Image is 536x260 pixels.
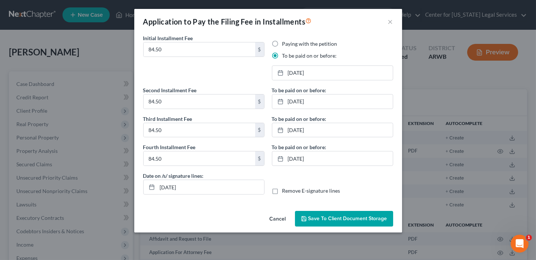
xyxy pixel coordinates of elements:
div: $ [255,123,264,137]
button: Cancel [264,212,292,227]
button: Save to Client Document Storage [295,211,393,227]
label: Fourth Installment Fee [143,143,196,151]
iframe: Intercom live chat [511,235,529,253]
span: 1 [526,235,532,241]
div: $ [255,151,264,166]
input: MM/DD/YYYY [157,180,264,194]
label: To be paid on or before: [272,115,327,123]
a: [DATE] [272,66,393,80]
label: Initial Installment Fee [143,34,193,42]
input: 0.00 [144,123,255,137]
label: To be paid on or before: [272,143,327,151]
input: 0.00 [144,151,255,166]
div: $ [255,42,264,57]
input: 0.00 [144,42,255,57]
label: Second Installment Fee [143,86,197,94]
label: To be paid on or before: [282,52,337,60]
input: 0.00 [144,94,255,109]
label: Date on /s/ signature lines: [143,172,204,180]
span: Save to Client Document Storage [308,215,387,222]
div: Application to Pay the Filing Fee in Installments [143,16,312,27]
button: × [388,17,393,26]
a: [DATE] [272,94,393,109]
label: To be paid on or before: [272,86,327,94]
label: Paying with the petition [282,40,337,48]
a: [DATE] [272,151,393,166]
label: Third Installment Fee [143,115,192,123]
div: $ [255,94,264,109]
a: [DATE] [272,123,393,137]
label: Remove E-signature lines [282,187,340,195]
